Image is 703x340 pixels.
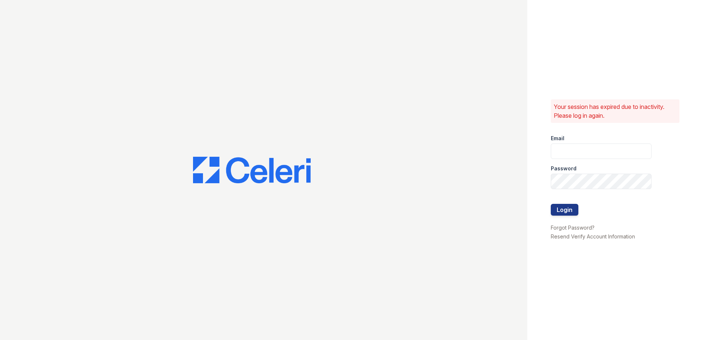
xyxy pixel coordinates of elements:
[551,233,635,240] a: Resend Verify Account Information
[551,204,578,216] button: Login
[551,165,577,172] label: Password
[551,135,564,142] label: Email
[551,224,595,231] a: Forgot Password?
[554,102,677,120] p: Your session has expired due to inactivity. Please log in again.
[193,157,311,183] img: CE_Logo_Blue-a8612792a0a2168367f1c8372b55b34899dd931a85d93a1a3d3e32e68fde9ad4.png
